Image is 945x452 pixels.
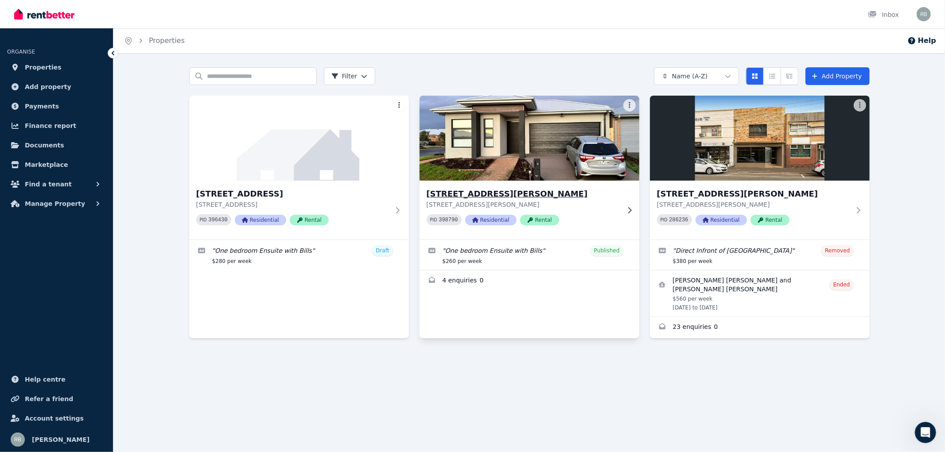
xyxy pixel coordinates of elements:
[7,195,106,212] button: Manage Property
[25,140,64,151] span: Documents
[32,434,89,445] span: [PERSON_NAME]
[7,97,106,115] a: Payments
[915,422,936,443] iframe: Intercom live chat
[7,51,145,114] div: Hey there 👋 Welcome to RentBetter!On RentBetter, taking control and managing your property is eas...
[7,117,106,135] a: Finance report
[47,213,166,231] button: I'm a landlord looking for a tenant
[43,4,117,11] h1: The RentBetter Team
[25,81,71,92] span: Add property
[26,235,166,253] button: I'm a landlord and already have a tenant
[661,217,668,222] small: PID
[6,4,23,20] button: go back
[654,67,739,85] button: Name (A-Z)
[7,156,106,174] a: Marketplace
[650,317,870,338] a: Enquiries for 16 Haughton Road, Oakleigh
[657,188,850,200] h3: [STREET_ADDRESS][PERSON_NAME]
[25,5,39,19] img: Profile image for The RentBetter Team
[139,4,156,20] button: Home
[43,11,110,20] p: The team can also help
[14,8,74,21] img: RentBetter
[7,390,106,408] a: Refer a friend
[196,188,389,200] h3: [STREET_ADDRESS]
[393,99,405,112] button: More options
[149,36,185,45] a: Properties
[657,200,850,209] p: [STREET_ADDRESS][PERSON_NAME]
[917,7,931,21] img: Ravi Beniwal
[25,179,72,189] span: Find a tenant
[650,240,870,270] a: Edit listing: Direct Infront of Oakleigh Railway Station
[14,100,138,107] b: What can we help you with [DATE]?
[465,215,517,225] span: Residential
[25,101,59,112] span: Payments
[189,96,409,240] a: 4 Watton St, Strathtulloh[STREET_ADDRESS][STREET_ADDRESS]PID 396430ResidentialRental
[189,240,409,270] a: Edit listing: One bedroom Ensuite with Bills
[113,28,195,53] nav: Breadcrumb
[290,215,329,225] span: Rental
[696,215,747,225] span: Residential
[854,99,866,112] button: More options
[420,240,639,270] a: Edit listing: One bedroom Ensuite with Bills
[7,58,106,76] a: Properties
[439,217,458,223] code: 398790
[669,217,688,223] code: 286236
[25,62,62,73] span: Properties
[7,78,106,96] a: Add property
[115,257,166,275] button: I'm a tenant
[7,371,106,388] a: Help centre
[14,116,96,121] div: The RentBetter Team • [DATE]
[420,270,639,292] a: Enquiries for 8 Rumford St, Thornhill Park
[751,215,789,225] span: Rental
[25,198,85,209] span: Manage Property
[11,433,25,447] img: Ravi Beniwal
[7,410,106,427] a: Account settings
[650,96,870,240] a: 16 Haughton Road, Oakleigh[STREET_ADDRESS][PERSON_NAME][STREET_ADDRESS][PERSON_NAME]PID 286236Res...
[7,175,106,193] button: Find a tenant
[208,217,227,223] code: 396430
[746,67,764,85] button: Card view
[25,394,73,404] span: Refer a friend
[189,96,409,181] img: 4 Watton St, Strathtulloh
[200,217,207,222] small: PID
[7,49,35,55] span: ORGANISE
[623,99,636,112] button: More options
[420,96,639,240] a: 8 Rumford St, Thornhill Park[STREET_ADDRESS][PERSON_NAME][STREET_ADDRESS][PERSON_NAME]PID 398790R...
[805,67,870,85] a: Add Property
[7,136,106,154] a: Documents
[520,215,559,225] span: Rental
[907,35,936,46] button: Help
[25,159,68,170] span: Marketplace
[156,4,171,19] div: Close
[324,67,376,85] button: Filter
[7,51,170,133] div: The RentBetter Team says…
[650,270,870,317] a: View details for Antonio Enrique Saavedra Poblete and Alcayaga Burgos Miguel Angel
[430,217,437,222] small: PID
[25,413,84,424] span: Account settings
[746,67,798,85] div: View options
[25,120,76,131] span: Finance report
[672,72,708,81] span: Name (A-Z)
[14,70,138,96] div: On RentBetter, taking control and managing your property is easier than ever before.
[868,10,899,19] div: Inbox
[14,56,138,65] div: Hey there 👋 Welcome to RentBetter!
[427,200,620,209] p: [STREET_ADDRESS][PERSON_NAME]
[650,96,870,181] img: 16 Haughton Road, Oakleigh
[235,215,286,225] span: Residential
[763,67,781,85] button: Compact list view
[6,257,114,275] button: I'm looking to sell my property
[331,72,358,81] span: Filter
[427,188,620,200] h3: [STREET_ADDRESS][PERSON_NAME]
[25,374,66,385] span: Help centre
[414,93,645,183] img: 8 Rumford St, Thornhill Park
[196,200,389,209] p: [STREET_ADDRESS]
[104,279,166,297] button: Something else
[781,67,798,85] button: Expanded list view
